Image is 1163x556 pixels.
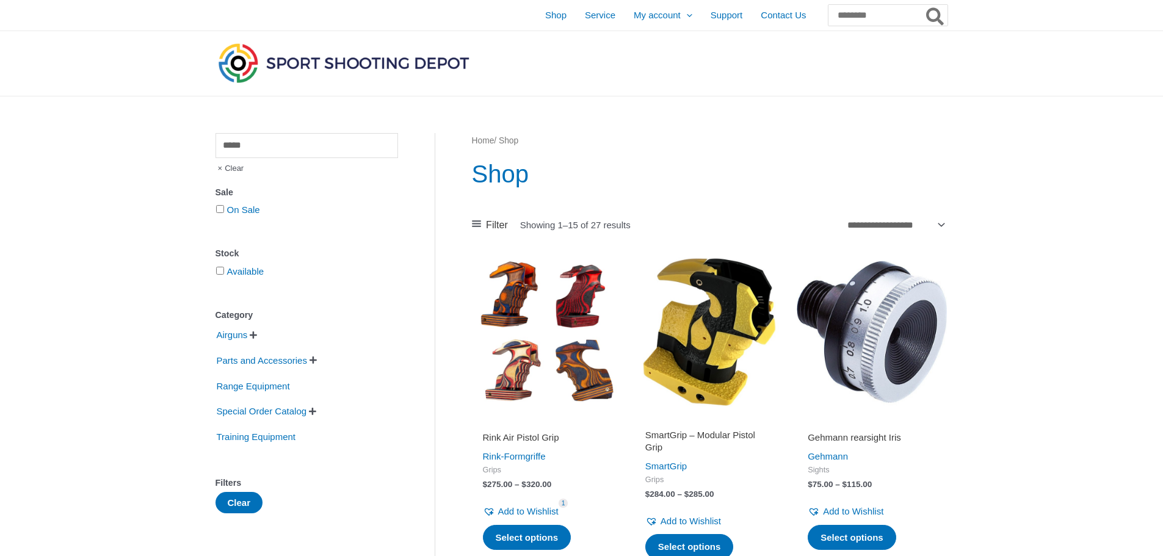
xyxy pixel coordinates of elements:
[216,205,224,213] input: On Sale
[645,513,721,530] a: Add to Wishlist
[472,257,622,407] img: Rink Air Pistol Grip
[216,474,398,492] div: Filters
[472,157,947,191] h1: Shop
[216,431,297,441] a: Training Equipment
[808,465,936,475] span: Sights
[559,499,568,508] span: 1
[227,204,260,215] a: On Sale
[472,133,947,149] nav: Breadcrumb
[797,257,947,407] img: Gehmann rearsight Iris
[483,465,611,475] span: Grips
[842,480,872,489] bdi: 115.00
[645,475,774,485] span: Grips
[515,480,520,489] span: –
[483,480,513,489] bdi: 275.00
[498,506,559,516] span: Add to Wishlist
[216,380,291,390] a: Range Equipment
[521,480,551,489] bdi: 320.00
[808,503,883,520] a: Add to Wishlist
[216,184,398,201] div: Sale
[227,266,264,276] a: Available
[661,516,721,526] span: Add to Wishlist
[835,480,840,489] span: –
[216,401,308,422] span: Special Order Catalog
[486,216,508,234] span: Filter
[684,489,689,499] span: $
[216,40,472,85] img: Sport Shooting Depot
[216,267,224,275] input: Available
[677,489,682,499] span: –
[645,429,774,453] h2: SmartGrip – Modular Pistol Grip
[483,431,611,448] a: Rink Air Pistol Grip
[216,492,263,513] button: Clear
[808,480,833,489] bdi: 75.00
[823,506,883,516] span: Add to Wishlist
[842,480,847,489] span: $
[808,480,813,489] span: $
[808,431,936,448] a: Gehmann rearsight Iris
[216,355,308,365] a: Parts and Accessories
[483,480,488,489] span: $
[250,331,257,339] span: 
[483,431,611,444] h2: Rink Air Pistol Grip
[645,489,675,499] bdi: 284.00
[634,257,784,407] img: SmartGrip - Modular Pistol Grip
[310,356,317,364] span: 
[483,525,571,551] a: Select options for “Rink Air Pistol Grip”
[808,414,936,429] iframe: Customer reviews powered by Trustpilot
[216,325,249,345] span: Airguns
[216,405,308,416] a: Special Order Catalog
[309,407,316,416] span: 
[521,480,526,489] span: $
[645,429,774,458] a: SmartGrip – Modular Pistol Grip
[216,329,249,339] a: Airguns
[808,431,936,444] h2: Gehmann rearsight Iris
[216,376,291,397] span: Range Equipment
[216,158,244,179] span: Clear
[684,489,714,499] bdi: 285.00
[216,245,398,262] div: Stock
[645,414,774,429] iframe: Customer reviews powered by Trustpilot
[472,216,508,234] a: Filter
[483,451,546,461] a: Rink-Formgriffe
[843,215,947,234] select: Shop order
[216,350,308,371] span: Parts and Accessories
[645,461,687,471] a: SmartGrip
[924,5,947,26] button: Search
[472,136,495,145] a: Home
[483,503,559,520] a: Add to Wishlist
[216,427,297,447] span: Training Equipment
[645,489,650,499] span: $
[483,414,611,429] iframe: Customer reviews powered by Trustpilot
[520,220,631,229] p: Showing 1–15 of 27 results
[216,306,398,324] div: Category
[808,451,848,461] a: Gehmann
[808,525,896,551] a: Select options for “Gehmann rearsight Iris”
